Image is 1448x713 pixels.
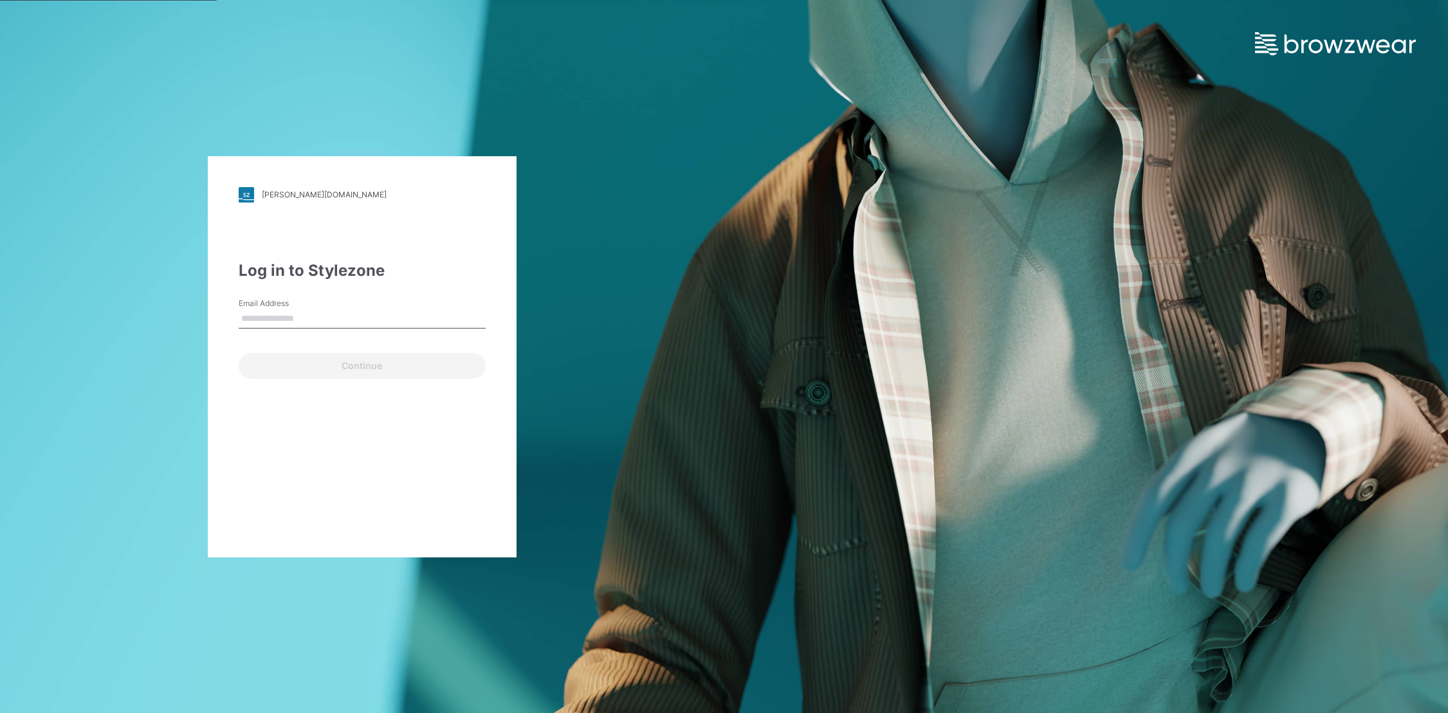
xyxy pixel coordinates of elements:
[239,259,486,282] div: Log in to Stylezone
[239,187,486,203] a: [PERSON_NAME][DOMAIN_NAME]
[239,187,254,203] img: stylezone-logo.562084cfcfab977791bfbf7441f1a819.svg
[1255,32,1416,55] img: browzwear-logo.e42bd6dac1945053ebaf764b6aa21510.svg
[262,190,387,199] div: [PERSON_NAME][DOMAIN_NAME]
[239,298,329,309] label: Email Address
